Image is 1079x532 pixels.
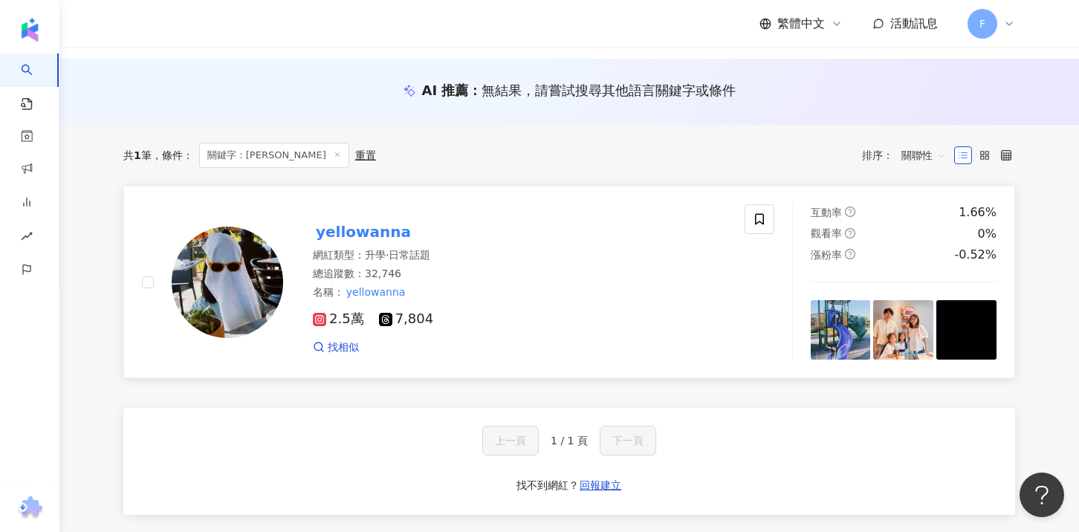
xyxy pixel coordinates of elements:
div: 總追蹤數 ： 32,746 [313,267,727,282]
div: 排序： [862,143,954,167]
div: 重置 [355,149,376,161]
iframe: Help Scout Beacon - Open [1020,473,1064,517]
img: logo icon [18,18,42,42]
span: 互動率 [811,207,842,218]
span: 7,804 [379,311,434,327]
span: 無結果，請嘗試搜尋其他語言關鍵字或條件 [482,82,736,98]
div: 1.66% [959,204,997,221]
span: 1 / 1 頁 [551,435,588,447]
span: 升學 [365,249,386,261]
img: KOL Avatar [172,227,283,338]
span: F [979,16,985,32]
span: 活動訊息 [890,16,938,30]
span: 名稱 ： [313,284,407,300]
span: 漲粉率 [811,249,842,261]
mark: yellowanna [344,284,407,300]
img: post-image [873,300,933,360]
span: 觀看率 [811,227,842,239]
span: question-circle [845,249,855,259]
button: 上一頁 [482,426,539,455]
span: 回報建立 [580,479,621,491]
span: · [386,249,389,261]
span: 日常話題 [389,249,430,261]
span: 條件 ： [152,149,193,161]
span: rise [21,221,33,255]
button: 回報建立 [579,473,622,497]
span: 關鍵字：[PERSON_NAME] [199,143,349,168]
img: post-image [811,300,871,360]
span: question-circle [845,207,855,217]
a: 找相似 [313,340,359,355]
span: 關聯性 [901,143,946,167]
div: 找不到網紅？ [516,479,579,493]
img: chrome extension [16,496,45,520]
img: post-image [936,300,997,360]
mark: yellowanna [313,220,414,244]
div: AI 推薦 ： [422,81,736,100]
div: 共 筆 [123,149,152,161]
div: 0% [978,226,997,242]
span: question-circle [845,228,855,239]
span: 2.5萬 [313,311,364,327]
div: -0.52% [954,247,997,263]
span: 1 [134,149,141,161]
span: 找相似 [328,340,359,355]
a: search [21,53,51,111]
button: 下一頁 [600,426,656,455]
a: KOL Avataryellowanna網紅類型：升學·日常話題總追蹤數：32,746名稱：yellowanna2.5萬7,804找相似互動率question-circle1.66%觀看率que... [123,186,1015,378]
span: 繁體中文 [777,16,825,32]
div: 網紅類型 ： [313,248,727,263]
